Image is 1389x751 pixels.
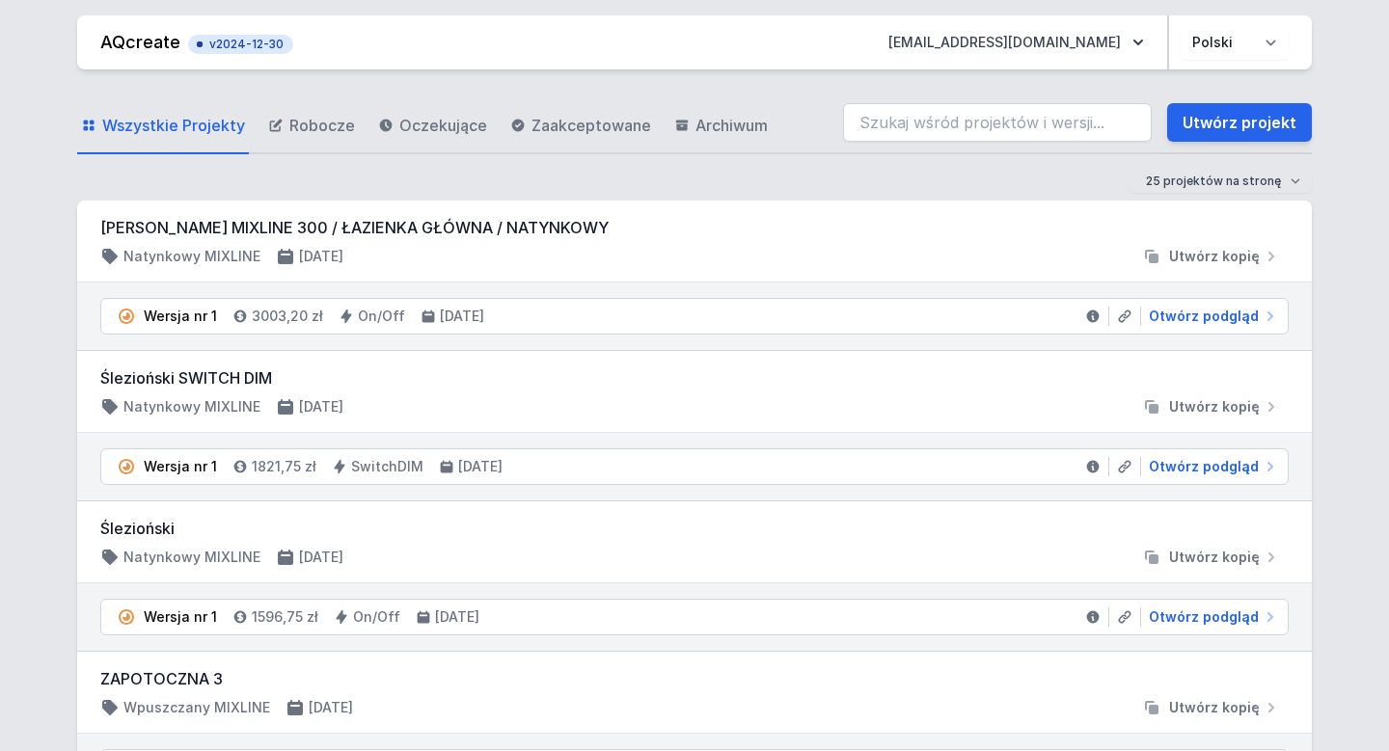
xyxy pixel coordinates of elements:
[531,114,651,137] span: Zaakceptowane
[252,307,323,326] h4: 3003,20 zł
[123,247,260,266] h4: Natynkowy MIXLINE
[100,32,180,52] a: AQcreate
[252,607,318,627] h4: 1596,75 zł
[440,307,484,326] h4: [DATE]
[358,307,405,326] h4: On/Off
[1141,607,1280,627] a: Otwórz podgląd
[1141,457,1280,476] a: Otwórz podgląd
[1169,247,1260,266] span: Utwórz kopię
[1167,103,1312,142] a: Utwórz projekt
[353,607,400,627] h4: On/Off
[1169,698,1260,717] span: Utwórz kopię
[123,698,270,717] h4: Wpuszczany MIXLINE
[1141,307,1280,326] a: Otwórz podgląd
[399,114,487,137] span: Oczekujące
[102,114,245,137] span: Wszystkie Projekty
[1149,307,1259,326] span: Otwórz podgląd
[188,31,293,54] button: v2024-12-30
[1169,548,1260,567] span: Utwórz kopię
[123,397,260,416] h4: Natynkowy MIXLINE
[117,307,136,326] img: pending.svg
[100,366,1289,389] h3: Ślezioński SWITCH DIM
[123,548,260,567] h4: Natynkowy MIXLINE
[1134,548,1289,567] button: Utwórz kopię
[1169,397,1260,416] span: Utwórz kopię
[299,397,343,416] h4: [DATE]
[252,457,316,476] h4: 1821,75 zł
[1149,457,1259,476] span: Otwórz podgląd
[100,517,1289,540] h3: Ślezioński
[695,114,768,137] span: Archiwum
[506,98,655,154] a: Zaakceptowane
[117,457,136,476] img: pending.svg
[100,667,1289,690] h3: ZAPOTOCZNA 3
[351,457,423,476] h4: SwitchDIM
[670,98,772,154] a: Archiwum
[458,457,503,476] h4: [DATE]
[100,216,1289,239] h3: [PERSON_NAME] MIXLINE 300 / ŁAZIENKA GŁÓWNA / NATYNKOWY
[198,37,284,52] span: v2024-12-30
[264,98,359,154] a: Robocze
[873,25,1159,60] button: [EMAIL_ADDRESS][DOMAIN_NAME]
[1181,25,1289,60] select: Wybierz język
[1134,397,1289,416] button: Utwórz kopię
[435,607,479,627] h4: [DATE]
[144,457,217,476] div: Wersja nr 1
[77,98,249,154] a: Wszystkie Projekty
[843,103,1152,142] input: Szukaj wśród projektów i wersji...
[309,698,353,717] h4: [DATE]
[144,607,217,627] div: Wersja nr 1
[144,307,217,326] div: Wersja nr 1
[1149,607,1259,627] span: Otwórz podgląd
[117,607,136,627] img: pending.svg
[374,98,491,154] a: Oczekujące
[289,114,355,137] span: Robocze
[299,247,343,266] h4: [DATE]
[1134,698,1289,717] button: Utwórz kopię
[299,548,343,567] h4: [DATE]
[1134,247,1289,266] button: Utwórz kopię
